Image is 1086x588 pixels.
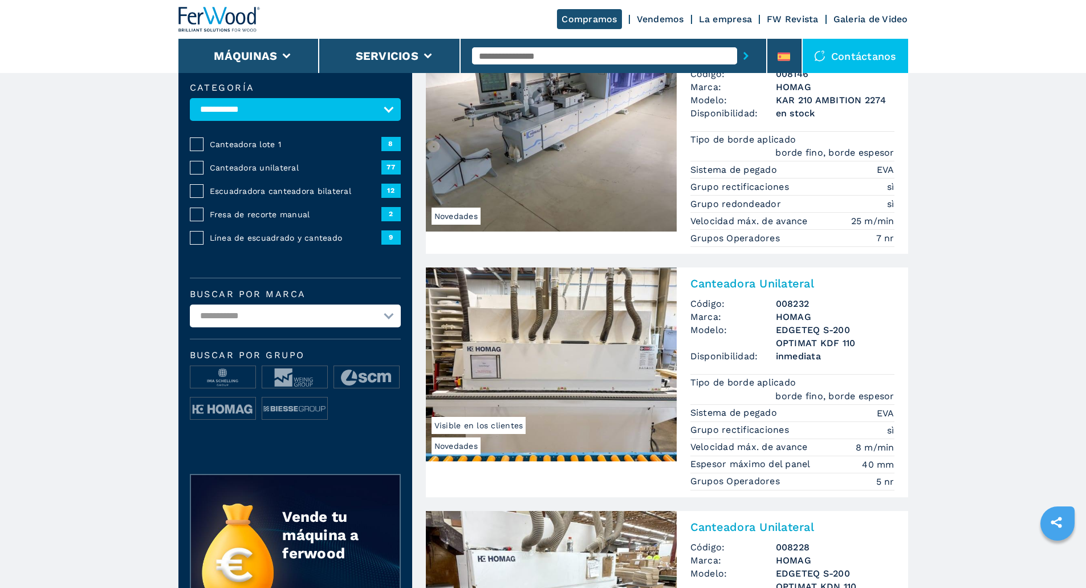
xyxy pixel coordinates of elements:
button: Servicios [356,49,418,63]
h3: HOMAG [776,80,894,94]
span: 12 [381,184,401,197]
p: Espesor máximo del panel [690,458,814,471]
img: image [262,366,327,389]
span: Escuadradora canteadora bilateral [210,185,381,197]
span: Modelo: [690,94,776,107]
em: 40 mm [862,458,894,471]
p: Grupo redondeador [690,198,784,210]
span: Marca: [690,554,776,567]
span: Código: [690,297,776,310]
em: borde fino, borde espesor [775,146,894,159]
span: Canteadora unilateral [210,162,381,173]
em: sì [887,424,894,437]
h3: KAR 210 AMBITION 2274 [776,94,894,107]
span: Novedades [432,208,481,225]
img: Canteadora Unilateral HOMAG EDGETEQ S-200 OPTIMAT KDF 110 [426,267,677,461]
img: Ferwood [178,7,261,32]
p: Sistema de pegado [690,164,780,176]
a: Compramos [557,9,621,29]
span: 9 [381,230,401,244]
label: Buscar por marca [190,290,401,299]
em: sì [887,197,894,210]
span: Fresa de recorte manual [210,209,381,220]
em: 8 m/min [856,441,894,454]
span: Buscar por grupo [190,351,401,360]
p: Sistema de pegado [690,407,780,419]
p: Tipo de borde aplicado [690,133,799,146]
h2: Canteadora Unilateral [690,277,894,290]
a: Canteadora Unilateral HOMAG KAR 210 AMBITION 2274NovedadesCanteadora UnilateralCódigo:008146Marca... [426,38,908,254]
div: Contáctanos [803,39,908,73]
a: Canteadora Unilateral HOMAG EDGETEQ S-200 OPTIMAT KDF 110NovedadesVisible en los clientesCanteado... [426,267,908,497]
img: image [190,398,255,420]
img: image [190,366,255,389]
iframe: Chat [1038,537,1077,579]
span: Modelo: [690,323,776,350]
em: 7 nr [876,232,894,245]
a: FW Revista [767,14,819,25]
span: Disponibilidad: [690,107,776,120]
em: EVA [877,163,894,176]
em: sì [887,180,894,193]
a: sharethis [1042,508,1071,537]
span: Marca: [690,80,776,94]
p: Grupos Operadores [690,232,783,245]
label: categoría [190,83,401,92]
a: Galeria de Video [833,14,908,25]
button: Máquinas [214,49,277,63]
button: submit-button [737,43,755,69]
span: Canteadora lote 1 [210,139,381,150]
div: Vende tu máquina a ferwood [282,508,377,562]
a: Vendemos [637,14,684,25]
p: Velocidad máx. de avance [690,215,811,228]
h3: HOMAG [776,554,894,567]
h3: 008228 [776,541,894,554]
h3: 008232 [776,297,894,310]
h3: HOMAG [776,310,894,323]
span: Visible en los clientes [432,417,526,434]
a: La empresa [699,14,753,25]
img: Canteadora Unilateral HOMAG KAR 210 AMBITION 2274 [426,38,677,232]
p: Velocidad máx. de avance [690,441,811,453]
span: Código: [690,541,776,554]
span: en stock [776,107,894,120]
em: 5 nr [876,475,894,488]
p: Grupos Operadores [690,475,783,488]
span: 8 [381,137,401,151]
span: Código: [690,67,776,80]
span: Línea de escuadrado y canteado [210,232,381,244]
h3: EDGETEQ S-200 OPTIMAT KDF 110 [776,323,894,350]
em: EVA [877,407,894,420]
h3: 008146 [776,67,894,80]
h2: Canteadora Unilateral [690,520,894,534]
em: 25 m/min [851,214,894,228]
p: Grupo rectificaciones [690,424,792,436]
span: 2 [381,207,401,221]
span: Marca: [690,310,776,323]
img: image [334,366,399,389]
span: Disponibilidad: [690,350,776,363]
img: Contáctanos [814,50,825,62]
img: image [262,398,327,420]
p: Tipo de borde aplicado [690,376,799,389]
em: borde fino, borde espesor [775,390,894,403]
span: 77 [381,160,401,174]
span: Novedades [432,437,481,455]
p: Grupo rectificaciones [690,181,792,193]
span: inmediata [776,350,894,363]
